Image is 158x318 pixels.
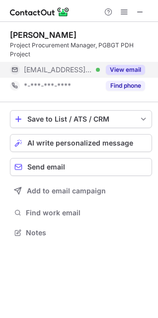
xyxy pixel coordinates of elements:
[10,6,70,18] img: ContactOut v5.3.10
[10,41,152,59] div: Project Procurement Manager, PGBGT PDH Project
[10,158,152,176] button: Send email
[27,163,65,171] span: Send email
[10,182,152,200] button: Add to email campaign
[24,65,92,74] span: [EMAIL_ADDRESS][DOMAIN_NAME]
[10,110,152,128] button: save-profile-one-click
[10,30,77,40] div: [PERSON_NAME]
[10,226,152,240] button: Notes
[27,187,106,195] span: Add to email campaign
[27,115,135,123] div: Save to List / ATS / CRM
[10,134,152,152] button: AI write personalized message
[26,228,148,237] span: Notes
[10,206,152,220] button: Find work email
[27,139,133,147] span: AI write personalized message
[106,65,145,75] button: Reveal Button
[26,208,148,217] span: Find work email
[106,81,145,91] button: Reveal Button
